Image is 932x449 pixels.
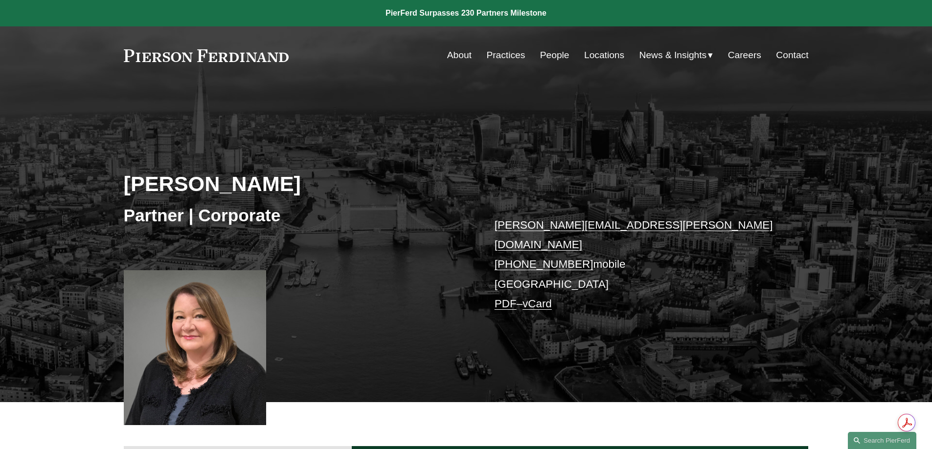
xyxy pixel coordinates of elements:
[639,46,713,64] a: folder dropdown
[495,215,780,314] p: mobile [GEOGRAPHIC_DATA] –
[639,47,707,64] span: News & Insights
[495,258,593,270] a: [PHONE_NUMBER]
[124,205,466,226] h3: Partner | Corporate
[776,46,808,64] a: Contact
[495,298,517,310] a: PDF
[848,432,916,449] a: Search this site
[486,46,525,64] a: Practices
[540,46,569,64] a: People
[124,171,466,196] h2: [PERSON_NAME]
[523,298,552,310] a: vCard
[728,46,761,64] a: Careers
[584,46,624,64] a: Locations
[495,219,773,251] a: [PERSON_NAME][EMAIL_ADDRESS][PERSON_NAME][DOMAIN_NAME]
[447,46,472,64] a: About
